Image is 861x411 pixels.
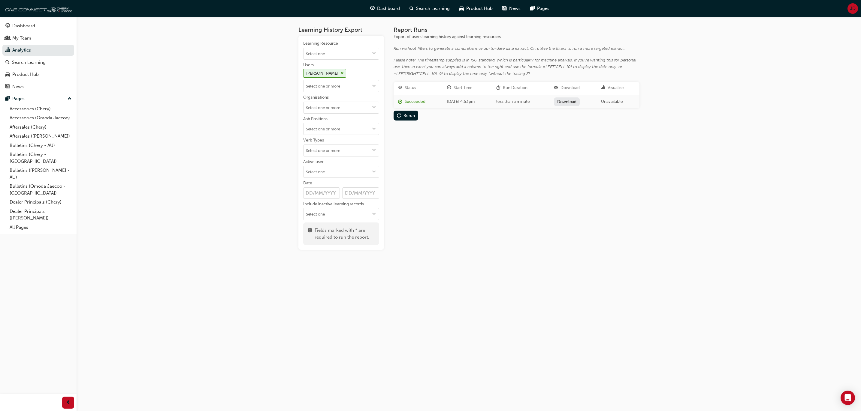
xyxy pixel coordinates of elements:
input: Date [342,187,379,199]
input: Verb Typestoggle menu [304,145,379,156]
span: pages-icon [5,96,10,102]
span: Unavailable [601,99,623,104]
input: Date [303,187,340,199]
a: Bulletins (Chery - [GEOGRAPHIC_DATA]) [7,150,74,166]
a: Aftersales (Chery) [7,123,74,132]
span: car-icon [5,72,10,77]
a: Search Learning [2,57,74,68]
span: down-icon [372,170,376,175]
span: Fields marked with * are required to run the report. [315,227,375,240]
button: toggle menu [369,208,379,220]
a: search-iconSearch Learning [405,2,455,15]
div: News [12,83,24,90]
span: JD [850,5,856,12]
input: Organisationstoggle menu [304,102,379,113]
button: toggle menu [369,80,379,92]
span: search-icon [5,60,10,65]
a: Bulletins ([PERSON_NAME] - AU) [7,166,74,182]
div: Pages [12,95,25,102]
span: guage-icon [5,23,10,29]
div: Job Positions [303,116,328,122]
button: toggle menu [369,145,379,156]
a: Dealer Principals (Chery) [7,198,74,207]
div: Verb Types [303,137,324,143]
div: Learning Resource [303,40,338,46]
span: duration-icon [496,85,500,91]
div: Include inactive learning records [303,201,364,207]
a: My Team [2,33,74,44]
span: chart-icon [5,48,10,53]
button: Pages [2,93,74,104]
a: car-iconProduct Hub [455,2,497,15]
div: Run Duration [503,85,527,91]
div: Please note: The timestamp supplied is in ISO standard, which is particularly for machine analysi... [394,57,639,77]
span: download-icon [554,85,558,91]
div: Succeeded [405,98,425,105]
button: toggle menu [369,166,379,177]
a: Bulletins (Omoda Jaecoo - [GEOGRAPHIC_DATA]) [7,182,74,198]
a: Download [554,97,580,106]
div: Organisations [303,94,329,100]
a: All Pages [7,223,74,232]
span: guage-icon [370,5,375,12]
a: Accessories (Chery) [7,104,74,114]
img: oneconnect [3,2,72,14]
span: people-icon [5,36,10,41]
span: search-icon [409,5,414,12]
button: JD [847,3,858,14]
span: target-icon [398,85,402,91]
div: Date [303,180,312,186]
a: Aftersales ([PERSON_NAME]) [7,132,74,141]
div: [PERSON_NAME] [306,70,338,77]
div: Run without filters to generate a comprehensive up-to-date data extract. Or, utilise the filters ... [394,45,639,52]
span: Pages [537,5,549,12]
a: Accessories (Omoda Jaecoo) [7,113,74,123]
span: replay-icon [397,114,401,119]
a: Dealer Principals ([PERSON_NAME]) [7,207,74,223]
a: Bulletins (Chery - AU) [7,141,74,150]
span: exclaim-icon [308,227,312,240]
input: Job Positionstoggle menu [304,123,379,135]
input: Active usertoggle menu [304,166,379,177]
div: Download [560,85,580,91]
div: Status [405,85,416,91]
span: Export of users learning history against learning resources. [394,34,502,39]
span: down-icon [372,148,376,153]
a: Dashboard [2,20,74,31]
span: Dashboard [377,5,400,12]
a: pages-iconPages [525,2,554,15]
div: Users [303,62,314,68]
span: down-icon [372,105,376,110]
span: chart-icon [601,85,605,91]
span: report_succeeded-icon [398,100,402,105]
span: Product Hub [466,5,493,12]
span: prev-icon [66,399,71,407]
div: Product Hub [12,71,39,78]
span: car-icon [459,5,464,12]
input: Include inactive learning recordstoggle menu [304,208,379,220]
div: less than a minute [496,98,545,105]
div: Visualise [608,85,624,91]
a: news-iconNews [497,2,525,15]
div: Dashboard [12,22,35,29]
div: Open Intercom Messenger [841,391,855,405]
h3: Report Runs [394,26,639,33]
input: Learning Resourcetoggle menu [304,48,379,59]
span: down-icon [372,51,376,56]
button: toggle menu [369,102,379,113]
span: News [509,5,521,12]
div: Active user [303,159,324,165]
a: News [2,81,74,92]
input: Users[PERSON_NAME]cross-icontoggle menu [304,80,379,92]
a: Product Hub [2,69,74,80]
a: guage-iconDashboard [365,2,405,15]
div: My Team [12,35,31,42]
span: pages-icon [530,5,535,12]
span: down-icon [372,212,376,217]
span: down-icon [372,84,376,89]
button: DashboardMy TeamAnalyticsSearch LearningProduct HubNews [2,19,74,93]
a: Analytics [2,45,74,56]
span: news-icon [502,5,507,12]
span: news-icon [5,84,10,90]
